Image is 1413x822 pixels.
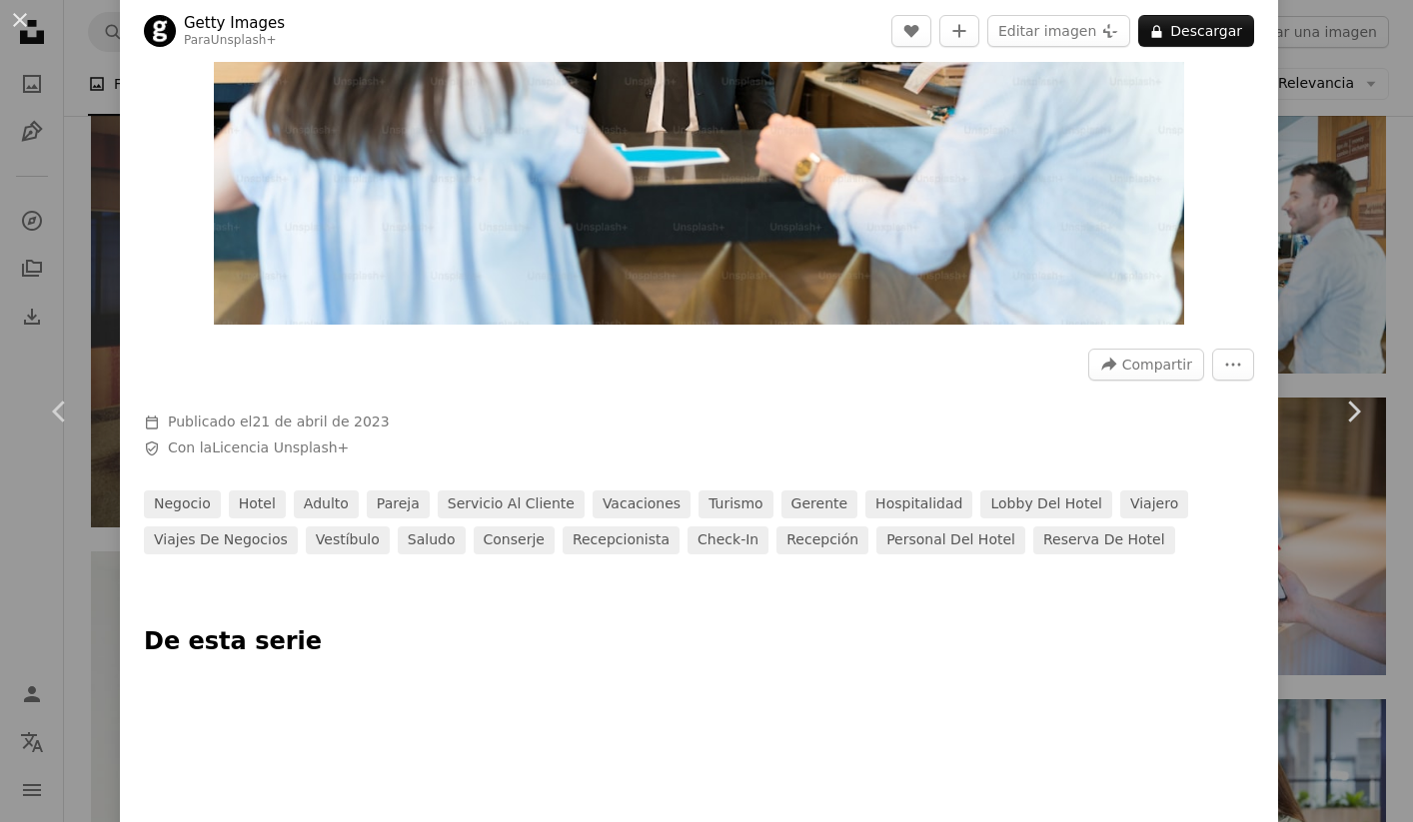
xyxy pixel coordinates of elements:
[891,15,931,47] button: Me gusta
[398,526,466,554] a: saludo
[1120,490,1188,518] a: viajero
[168,413,390,429] span: Publicado el
[1122,350,1192,380] span: Compartir
[252,413,389,429] time: 21 de abril de 2023, 17:01:43 CEST
[168,438,349,458] span: Con la
[699,490,772,518] a: turismo
[1212,349,1254,381] button: Más acciones
[144,490,221,518] a: negocio
[776,526,868,554] a: Recepción
[1293,316,1413,507] a: Siguiente
[563,526,680,554] a: recepcionista
[593,490,691,518] a: vacaciones
[865,490,972,518] a: hospitalidad
[987,15,1130,47] button: Editar imagen
[211,33,277,47] a: Unsplash+
[438,490,585,518] a: Servicio al Cliente
[1138,15,1254,47] button: Descargar
[980,490,1111,518] a: Lobby del hotel
[144,626,1254,658] p: De esta serie
[1033,526,1175,554] a: Reserva de hotel
[294,490,359,518] a: adulto
[876,526,1025,554] a: Personal del hotel
[1088,349,1204,381] button: Compartir esta imagen
[144,15,176,47] img: Ve al perfil de Getty Images
[144,526,298,554] a: viajes de negocios
[184,33,285,49] div: Para
[939,15,979,47] button: Añade a la colección
[367,490,430,518] a: pareja
[474,526,555,554] a: conserje
[306,526,390,554] a: vestíbulo
[212,439,349,455] a: Licencia Unsplash+
[229,490,286,518] a: hotel
[688,526,768,554] a: Check-in
[184,13,285,33] a: Getty Images
[781,490,858,518] a: gerente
